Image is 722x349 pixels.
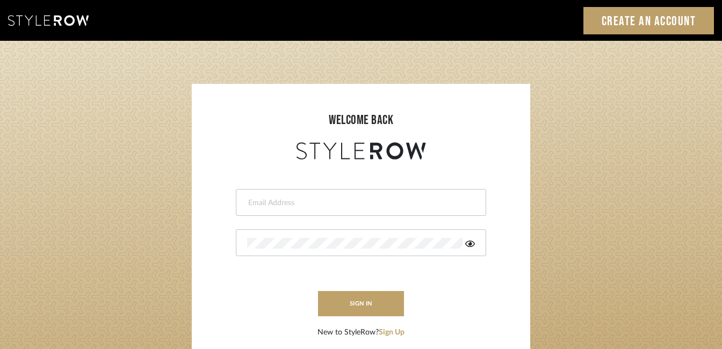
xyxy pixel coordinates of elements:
[203,111,519,130] div: welcome back
[317,327,405,338] div: New to StyleRow?
[583,7,714,34] a: Create an Account
[247,198,472,208] input: Email Address
[379,327,405,338] button: Sign Up
[318,291,404,316] button: sign in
